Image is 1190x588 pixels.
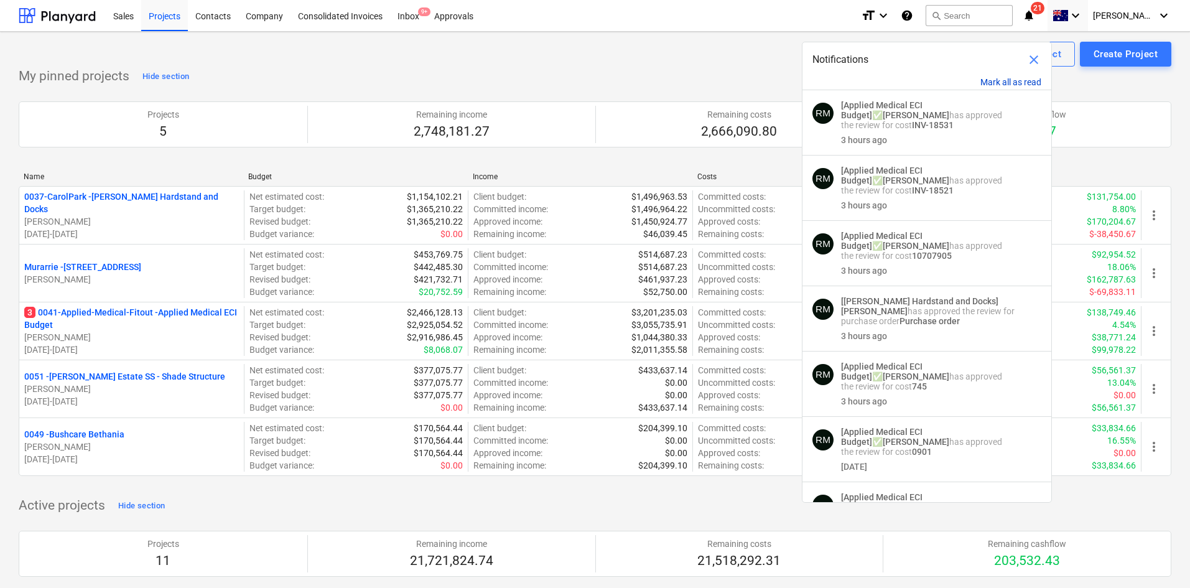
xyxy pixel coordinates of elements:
[1094,46,1158,62] div: Create Project
[249,190,324,203] p: Net estimated cost :
[440,228,463,240] p: $0.00
[841,266,887,276] div: 3 hours ago
[816,369,830,380] span: RM
[1146,266,1161,281] span: more_vert
[473,190,526,203] p: Client budget :
[1146,324,1161,338] span: more_vert
[1092,343,1136,356] p: $99,978.22
[249,286,314,298] p: Budget variance :
[841,462,867,472] div: [DATE]
[1156,8,1171,23] i: keyboard_arrow_down
[473,364,526,376] p: Client budget :
[926,5,1013,26] button: Search
[473,273,542,286] p: Approved income :
[407,190,463,203] p: $1,154,102.21
[1128,528,1190,588] div: Chat Widget
[473,319,548,331] p: Committed income :
[249,447,310,459] p: Revised budget :
[249,273,310,286] p: Revised budget :
[473,248,526,261] p: Client budget :
[698,343,764,356] p: Remaining costs :
[414,261,463,273] p: $442,485.30
[698,434,775,447] p: Uncommitted costs :
[249,401,314,414] p: Budget variance :
[698,306,766,319] p: Committed costs :
[24,441,239,453] p: [PERSON_NAME]
[841,362,923,381] strong: [Applied Medical ECI Budget]
[440,401,463,414] p: $0.00
[249,261,305,273] p: Target budget :
[24,453,239,465] p: [DATE] - [DATE]
[631,319,687,331] p: $3,055,735.91
[24,370,239,408] div: 0051 -[PERSON_NAME] Estate SS - Shade Structure[PERSON_NAME][DATE]-[DATE]
[407,203,463,215] p: $1,365,210.22
[665,376,687,389] p: $0.00
[841,362,1015,391] p: ✅ has approved the review for cost
[812,168,834,189] div: Rowan MacDonald
[841,427,923,447] strong: [Applied Medical ECI Budget]
[812,299,834,320] div: Rowan MacDonald
[1089,228,1136,240] p: $-38,450.67
[988,538,1066,550] p: Remaining cashflow
[665,447,687,459] p: $0.00
[899,316,960,326] strong: Purchase order
[1112,203,1136,215] p: 8.80%
[841,231,1015,261] p: ✅ has approved the review for cost
[698,215,760,228] p: Approved costs :
[1092,422,1136,434] p: $33,834.66
[912,251,952,261] strong: 10707905
[698,389,760,401] p: Approved costs :
[19,497,105,515] p: Active projects
[24,428,239,465] div: 0049 -Bushcare Bethania[PERSON_NAME][DATE]-[DATE]
[980,77,1041,87] button: Mark all as read
[473,376,548,389] p: Committed income :
[698,190,766,203] p: Committed costs :
[698,248,766,261] p: Committed costs :
[414,123,490,141] p: 2,748,181.27
[812,52,868,67] span: Notifications
[24,306,239,356] div: 30041-Applied-Medical-Fitout -Applied Medical ECI Budget[PERSON_NAME][DATE]-[DATE]
[812,103,834,124] div: Rowan MacDonald
[1087,190,1136,203] p: $131,754.00
[419,286,463,298] p: $20,752.59
[883,371,949,381] strong: [PERSON_NAME]
[883,110,949,120] strong: [PERSON_NAME]
[407,319,463,331] p: $2,925,054.52
[473,286,546,298] p: Remaining income :
[414,364,463,376] p: $377,075.77
[816,238,830,249] span: RM
[698,228,764,240] p: Remaining costs :
[414,108,490,121] p: Remaining income
[698,203,775,215] p: Uncommitted costs :
[249,248,324,261] p: Net estimated cost :
[1092,364,1136,376] p: $56,561.37
[473,422,526,434] p: Client budget :
[698,376,775,389] p: Uncommitted costs :
[812,495,834,516] div: Rowan MacDonald
[407,331,463,343] p: $2,916,986.45
[698,261,775,273] p: Uncommitted costs :
[410,538,493,550] p: Remaining income
[24,215,239,228] p: [PERSON_NAME]
[249,203,305,215] p: Target budget :
[816,108,830,118] span: RM
[24,228,239,240] p: [DATE] - [DATE]
[631,331,687,343] p: $1,044,380.33
[24,370,225,383] p: 0051 - [PERSON_NAME] Estate SS - Shade Structure
[841,100,923,120] strong: [Applied Medical ECI Budget]
[1107,261,1136,273] p: 18.06%
[638,401,687,414] p: $433,637.14
[249,376,305,389] p: Target budget :
[115,496,168,516] button: Hide section
[698,331,760,343] p: Approved costs :
[697,553,781,570] p: 21,518,292.31
[638,248,687,261] p: $514,687.23
[473,331,542,343] p: Approved income :
[1068,8,1083,23] i: keyboard_arrow_down
[414,248,463,261] p: $453,769.75
[147,553,179,570] p: 11
[249,434,305,447] p: Target budget :
[473,389,542,401] p: Approved income :
[643,286,687,298] p: $52,750.00
[24,273,239,286] p: [PERSON_NAME]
